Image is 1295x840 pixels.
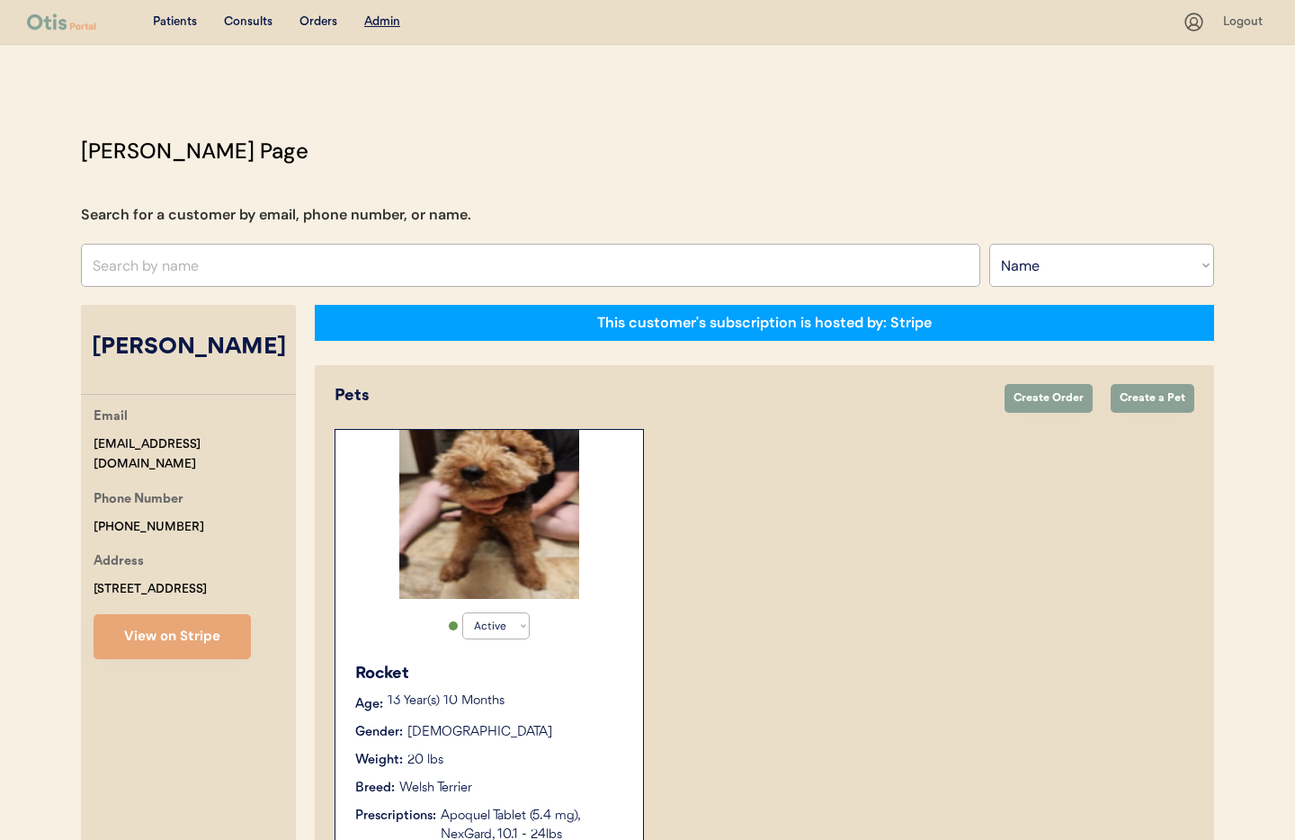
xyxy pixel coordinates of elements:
[81,204,471,226] div: Search for a customer by email, phone number, or name.
[299,13,337,31] div: Orders
[94,517,204,538] div: [PHONE_NUMBER]
[224,13,272,31] div: Consults
[94,614,251,659] button: View on Stripe
[388,695,625,708] p: 13 Year(s) 10 Months
[81,331,296,365] div: [PERSON_NAME]
[94,551,144,574] div: Address
[153,13,197,31] div: Patients
[335,384,987,408] div: Pets
[355,751,403,770] div: Weight:
[407,751,443,770] div: 20 lbs
[407,723,552,742] div: [DEMOGRAPHIC_DATA]
[355,723,403,742] div: Gender:
[364,15,400,28] u: Admin
[1005,384,1093,413] button: Create Order
[355,779,395,798] div: Breed:
[355,662,625,686] div: Rocket
[355,695,383,714] div: Age:
[94,489,183,512] div: Phone Number
[1223,13,1268,31] div: Logout
[355,807,436,826] div: Prescriptions:
[94,407,128,429] div: Email
[597,313,932,333] div: This customer's subscription is hosted by: Stripe
[399,779,472,798] div: Welsh Terrier
[1111,384,1194,413] button: Create a Pet
[81,244,980,287] input: Search by name
[94,434,296,476] div: [EMAIL_ADDRESS][DOMAIN_NAME]
[94,579,207,600] div: [STREET_ADDRESS]
[81,135,308,167] div: [PERSON_NAME] Page
[399,430,579,599] img: 1000022204.jpg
